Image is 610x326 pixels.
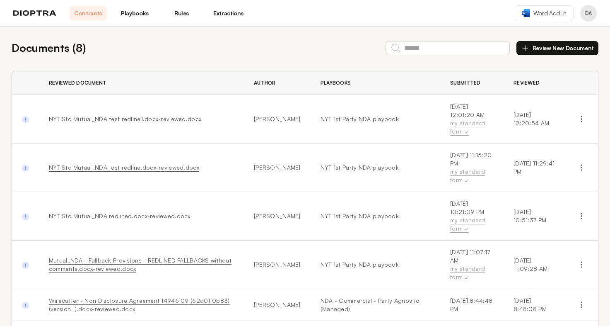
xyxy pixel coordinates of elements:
[244,192,311,241] td: [PERSON_NAME]
[440,71,504,95] th: Submitted
[504,144,565,192] td: [DATE] 11:29:41 PM
[504,192,565,241] td: [DATE] 10:51:37 PM
[440,144,504,192] td: [DATE] 11:15:20 PM
[70,6,106,20] a: Contracts
[440,192,504,241] td: [DATE] 10:21:09 PM
[504,241,565,289] td: [DATE] 11:09:28 AM
[321,297,430,313] a: NDA - Commercial - Party Agnostic (Managed)
[22,116,29,123] img: Done
[49,297,230,312] a: Wirecutter - Non Disclosure Agreement 14946109 (62d01f0b83) (version 1).docx-reviewed.docx
[321,260,430,269] a: NYT 1st Party NDA playbook
[244,241,311,289] td: [PERSON_NAME]
[450,119,494,136] div: my standard form ✓
[440,95,504,144] td: [DATE] 12:01:20 AM
[116,6,153,20] a: Playbooks
[244,95,311,144] td: [PERSON_NAME]
[22,213,29,220] img: Done
[39,71,244,95] th: Reviewed Document
[244,144,311,192] td: [PERSON_NAME]
[450,216,494,233] div: my standard form ✓
[504,71,565,95] th: Reviewed
[311,71,440,95] th: Playbooks
[522,9,530,17] img: word
[515,5,574,21] a: Word Add-in
[440,289,504,321] td: [DATE] 8:44:48 PM
[13,10,56,16] img: logo
[12,40,86,56] h2: Documents ( 8 )
[450,265,494,281] div: my standard form ✓
[516,41,598,55] button: Review New Document
[22,262,29,269] img: Done
[244,71,311,95] th: Author
[440,241,504,289] td: [DATE] 11:07:17 AM
[321,212,430,220] a: NYT 1st Party NDA playbook
[49,115,201,122] a: NYT Std Mutual_NDA test redline1.docx-reviewed.docx
[49,164,199,171] a: NYT Std Mutual_NDA test redline.docx-reviewed.docx
[580,5,597,22] button: Profile menu
[504,289,565,321] td: [DATE] 8:48:08 PM
[533,9,567,17] span: Word Add-in
[321,163,430,172] a: NYT 1st Party NDA playbook
[210,6,247,20] a: Extractions
[22,165,29,172] img: Done
[163,6,200,20] a: Rules
[49,257,231,272] a: Mutual_NDA - Fallback Provisions - REDLINED FALLBACKS without comments.docx-reviewed.docx
[244,289,311,321] td: [PERSON_NAME]
[504,95,565,144] td: [DATE] 12:20:54 AM
[22,302,29,309] img: Done
[321,115,430,123] a: NYT 1st Party NDA playbook
[450,168,494,184] div: my standard form ✓
[49,212,190,219] a: NYT Std Mutual_NDA redlined.docx-reviewed.docx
